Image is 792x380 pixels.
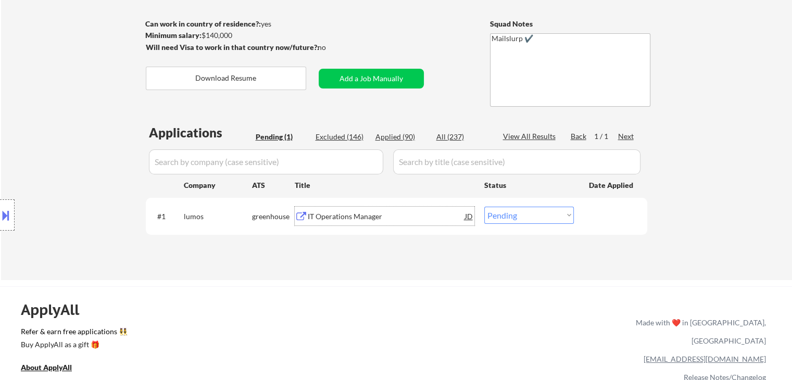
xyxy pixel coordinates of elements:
a: About ApplyAll [21,362,86,375]
u: About ApplyAll [21,363,72,372]
div: Applied (90) [375,132,428,142]
div: Title [295,180,474,191]
div: Squad Notes [490,19,650,29]
div: 1 / 1 [594,131,618,142]
div: ATS [252,180,295,191]
div: Date Applied [589,180,635,191]
div: All (237) [436,132,488,142]
div: Status [484,175,574,194]
strong: Can work in country of residence?: [145,19,261,28]
div: Pending (1) [256,132,308,142]
div: greenhouse [252,211,295,222]
div: Made with ❤️ in [GEOGRAPHIC_DATA], [GEOGRAPHIC_DATA] [632,313,766,350]
button: Add a Job Manually [319,69,424,88]
a: Refer & earn free applications 👯‍♀️ [21,328,418,339]
a: [EMAIL_ADDRESS][DOMAIN_NAME] [644,354,766,363]
div: IT Operations Manager [308,211,465,222]
input: Search by title (case sensitive) [393,149,640,174]
input: Search by company (case sensitive) [149,149,383,174]
div: lumos [184,211,252,222]
div: View All Results [503,131,559,142]
div: $140,000 [145,30,319,41]
div: no [318,42,347,53]
div: Company [184,180,252,191]
div: yes [145,19,316,29]
button: Download Resume [146,67,306,90]
div: Excluded (146) [316,132,368,142]
div: Back [571,131,587,142]
div: Applications [149,126,252,139]
div: Next [618,131,635,142]
strong: Minimum salary: [145,31,202,40]
strong: Will need Visa to work in that country now/future?: [146,43,319,52]
div: JD [464,207,474,225]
